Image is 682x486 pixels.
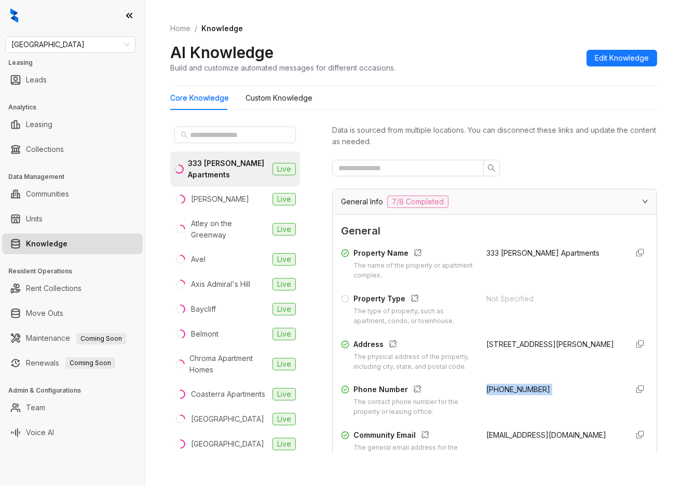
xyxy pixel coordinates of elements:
a: Voice AI [26,422,54,443]
span: General [341,223,648,239]
span: Live [272,303,296,315]
li: Leads [2,70,143,90]
span: search [487,164,496,172]
li: Knowledge [2,233,143,254]
h3: Analytics [8,103,145,112]
span: Live [272,193,296,205]
div: Custom Knowledge [245,92,312,104]
div: Belmont [191,328,219,340]
span: Live [272,223,296,235]
span: Live [272,358,296,370]
h3: Data Management [8,172,145,182]
a: Knowledge [26,233,67,254]
span: Knowledge [201,24,243,33]
div: [GEOGRAPHIC_DATA] [191,438,264,450]
h3: Admin & Configurations [8,386,145,395]
span: search [181,131,188,138]
a: Communities [26,184,69,204]
div: 333 [PERSON_NAME] Apartments [188,158,268,180]
span: Fairfield [11,37,129,52]
li: Move Outs [2,303,143,324]
li: Communities [2,184,143,204]
li: Rent Collections [2,278,143,299]
div: [PERSON_NAME] [191,193,249,205]
span: 7/8 Completed [387,196,448,208]
li: Renewals [2,353,143,373]
span: General Info [341,196,383,207]
li: Units [2,209,143,229]
div: [GEOGRAPHIC_DATA] [191,413,264,425]
button: Edit Knowledge [586,50,657,66]
span: Live [272,253,296,266]
div: Baycliff [191,303,216,315]
img: logo [10,8,18,23]
a: Team [26,397,45,418]
div: Axis Admiral's Hill [191,279,250,290]
div: [STREET_ADDRESS][PERSON_NAME] [486,339,619,350]
div: Not Specified [486,293,619,304]
div: Coasterra Apartments [191,388,265,400]
span: Live [272,413,296,425]
div: The type of property, such as apartment, condo, or townhouse. [353,307,474,326]
span: Live [272,278,296,290]
span: 333 [PERSON_NAME] Apartments [486,248,599,257]
div: Community Email [353,429,474,443]
a: Home [168,23,193,34]
span: Edit Knowledge [595,52,649,64]
div: The general email address for the property or community inquiries. [353,443,474,463]
div: Core Knowledge [170,92,229,104]
li: Maintenance [2,328,143,349]
h3: Resident Operations [8,267,145,276]
span: Coming Soon [76,333,126,344]
div: Address [353,339,474,352]
a: Rent Collections [26,278,81,299]
a: Leasing [26,114,52,135]
div: The physical address of the property, including city, state, and postal code. [353,352,474,372]
a: Units [26,209,43,229]
span: Live [272,328,296,340]
div: General Info7/8 Completed [333,189,657,214]
div: Phone Number [353,384,474,397]
li: Leasing [2,114,143,135]
div: Atley on the Greenway [191,218,268,241]
h3: Leasing [8,58,145,67]
div: The name of the property or apartment complex. [353,261,474,281]
li: Team [2,397,143,418]
div: Build and customize automated messages for different occasions. [170,62,395,73]
span: Live [272,438,296,450]
span: [EMAIL_ADDRESS][DOMAIN_NAME] [486,431,606,439]
h2: AI Knowledge [170,43,274,62]
li: Collections [2,139,143,160]
span: Coming Soon [65,357,115,369]
div: Chroma Apartment Homes [189,353,268,376]
a: RenewalsComing Soon [26,353,115,373]
div: The contact phone number for the property or leasing office. [353,397,474,417]
a: Collections [26,139,64,160]
div: Avel [191,254,206,265]
div: Property Name [353,247,474,261]
span: [PHONE_NUMBER] [486,385,550,394]
a: Move Outs [26,303,63,324]
div: Property Type [353,293,474,307]
span: Live [272,163,296,175]
div: Data is sourced from multiple locations. You can disconnect these links and update the content as... [332,124,657,147]
span: Live [272,388,296,400]
li: / [195,23,197,34]
span: expanded [642,198,648,204]
li: Voice AI [2,422,143,443]
a: Leads [26,70,47,90]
